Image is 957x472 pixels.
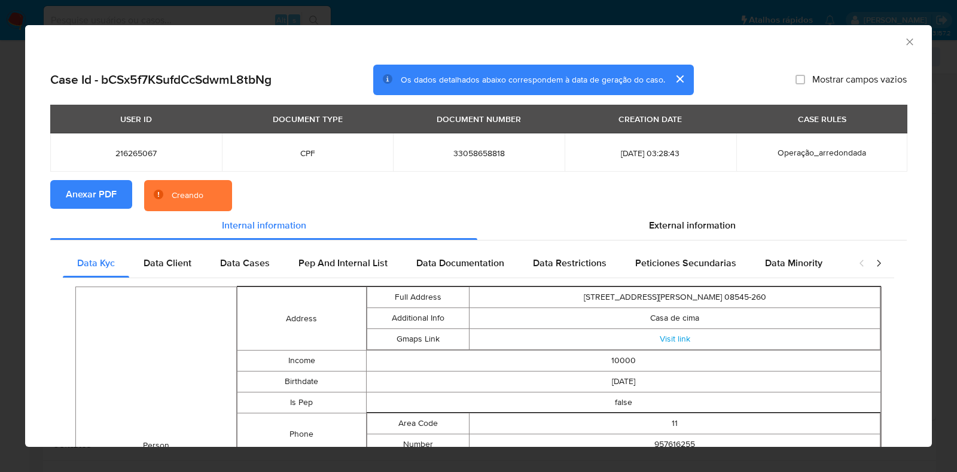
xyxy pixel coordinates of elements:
div: USER ID [113,109,159,129]
span: 33058658818 [407,148,550,159]
td: Number [367,434,470,455]
td: Gmaps Link [367,329,470,350]
span: Os dados detalhados abaixo correspondem à data de geração do caso. [401,74,665,86]
td: Casa de cima [470,308,880,329]
span: Data Restrictions [533,256,606,270]
div: CREATION DATE [611,109,689,129]
span: Data Kyc [77,256,115,270]
td: false [366,392,881,413]
td: 957616255 [470,434,880,455]
span: Anexar PDF [66,181,117,208]
span: Peticiones Secundarias [635,256,736,270]
div: DOCUMENT TYPE [266,109,350,129]
td: Area Code [367,413,470,434]
span: Data Client [144,256,191,270]
div: closure-recommendation-modal [25,25,932,447]
a: Visit link [660,333,690,345]
span: External information [649,218,736,232]
span: Data Minority [765,256,822,270]
span: CPF [236,148,379,159]
td: [DATE] [366,371,881,392]
span: Pep And Internal List [298,256,388,270]
div: DOCUMENT NUMBER [429,109,528,129]
td: Is Pep [237,392,366,413]
button: Anexar PDF [50,180,132,209]
button: cerrar [665,65,694,93]
button: Fechar a janela [904,36,915,47]
td: Additional Info [367,308,470,329]
span: Mostrar campos vazios [812,74,907,86]
div: Creando [172,190,203,202]
td: Birthdate [237,371,366,392]
td: Phone [237,413,366,456]
div: CASE RULES [791,109,854,129]
td: Address [237,287,366,351]
td: Income [237,351,366,371]
td: 11 [470,413,880,434]
h2: Case Id - bCSx5f7KSufdCcSdwmL8tbNg [50,72,272,87]
span: Data Cases [220,256,270,270]
div: Detailed internal info [63,249,846,278]
div: Detailed info [50,211,907,240]
span: 216265067 [65,148,208,159]
span: [DATE] 03:28:43 [579,148,722,159]
span: Data Documentation [416,256,504,270]
td: Full Address [367,287,470,308]
span: Internal information [222,218,306,232]
span: Operação_arredondada [778,147,866,159]
td: 10000 [366,351,881,371]
input: Mostrar campos vazios [796,75,805,84]
td: [STREET_ADDRESS][PERSON_NAME] 08545-260 [470,287,880,308]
